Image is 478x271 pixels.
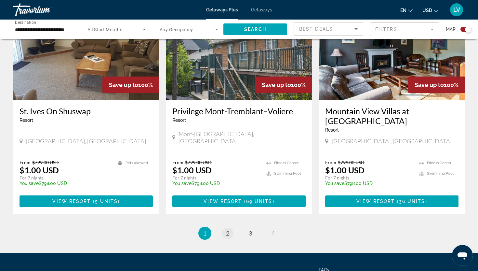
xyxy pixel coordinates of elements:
[400,8,406,13] span: en
[325,127,339,133] span: Resort
[399,199,425,204] span: 36 units
[452,245,473,266] iframe: Button to launch messaging window
[415,81,444,88] span: Save up to
[325,165,365,175] p: $1.00 USD
[179,130,306,145] span: Mont-[GEOGRAPHIC_DATA], [GEOGRAPHIC_DATA]
[172,106,306,116] a: Privilege Mont-Tremblant–Voliere
[244,27,266,32] span: Search
[172,181,192,186] span: You save
[299,25,358,33] mat-select: Sort by
[242,199,274,204] span: ( )
[172,118,186,123] span: Resort
[325,181,413,186] p: $798.00 USD
[185,160,212,165] span: $799.00 USD
[356,199,395,204] span: View Resort
[26,137,146,145] span: [GEOGRAPHIC_DATA], [GEOGRAPHIC_DATA]
[13,1,78,18] a: Travorium
[299,26,333,32] span: Best Deals
[172,175,260,181] p: For 7 nights
[226,230,229,237] span: 2
[325,160,336,165] span: From
[325,175,413,181] p: For 7 nights
[20,160,31,165] span: From
[126,161,148,165] span: Pets Allowed
[109,81,138,88] span: Save up to
[274,161,299,165] span: Fitness Center
[370,22,439,36] button: Filter
[172,195,306,207] button: View Resort(69 units)
[102,77,159,93] div: 100%
[274,171,301,176] span: Swimming Pool
[160,27,193,32] span: Any Occupancy
[172,160,183,165] span: From
[20,106,153,116] a: St. Ives On Shuswap
[203,230,206,237] span: 1
[325,195,458,207] button: View Resort(36 units)
[453,7,460,13] span: LV
[172,181,260,186] p: $798.00 USD
[422,8,432,13] span: USD
[20,175,111,181] p: For 7 nights
[427,171,454,176] span: Swimming Pool
[223,23,287,35] button: Search
[408,77,465,93] div: 100%
[246,199,272,204] span: 69 units
[91,199,120,204] span: ( )
[87,27,122,32] span: All Start Months
[400,6,413,15] button: Change language
[15,20,36,24] span: Destination
[325,106,458,126] a: Mountain View Villas at [GEOGRAPHIC_DATA]
[422,6,438,15] button: Change currency
[20,118,33,123] span: Resort
[20,181,39,186] span: You save
[325,181,344,186] span: You save
[13,227,465,240] nav: Pagination
[20,181,111,186] p: $798.00 USD
[338,160,365,165] span: $799.00 USD
[172,165,212,175] p: $1.00 USD
[20,165,59,175] p: $1.00 USD
[32,160,59,165] span: $799.00 USD
[249,230,252,237] span: 3
[272,230,275,237] span: 4
[395,199,427,204] span: ( )
[262,81,291,88] span: Save up to
[52,199,91,204] span: View Resort
[206,7,238,12] a: Getaways Plus
[251,7,272,12] a: Getaways
[446,25,456,34] span: Map
[20,195,153,207] button: View Resort(5 units)
[427,161,451,165] span: Fitness Center
[204,199,242,204] span: View Resort
[255,77,312,93] div: 100%
[448,3,465,17] button: User Menu
[332,137,452,145] span: [GEOGRAPHIC_DATA], [GEOGRAPHIC_DATA]
[95,199,118,204] span: 5 units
